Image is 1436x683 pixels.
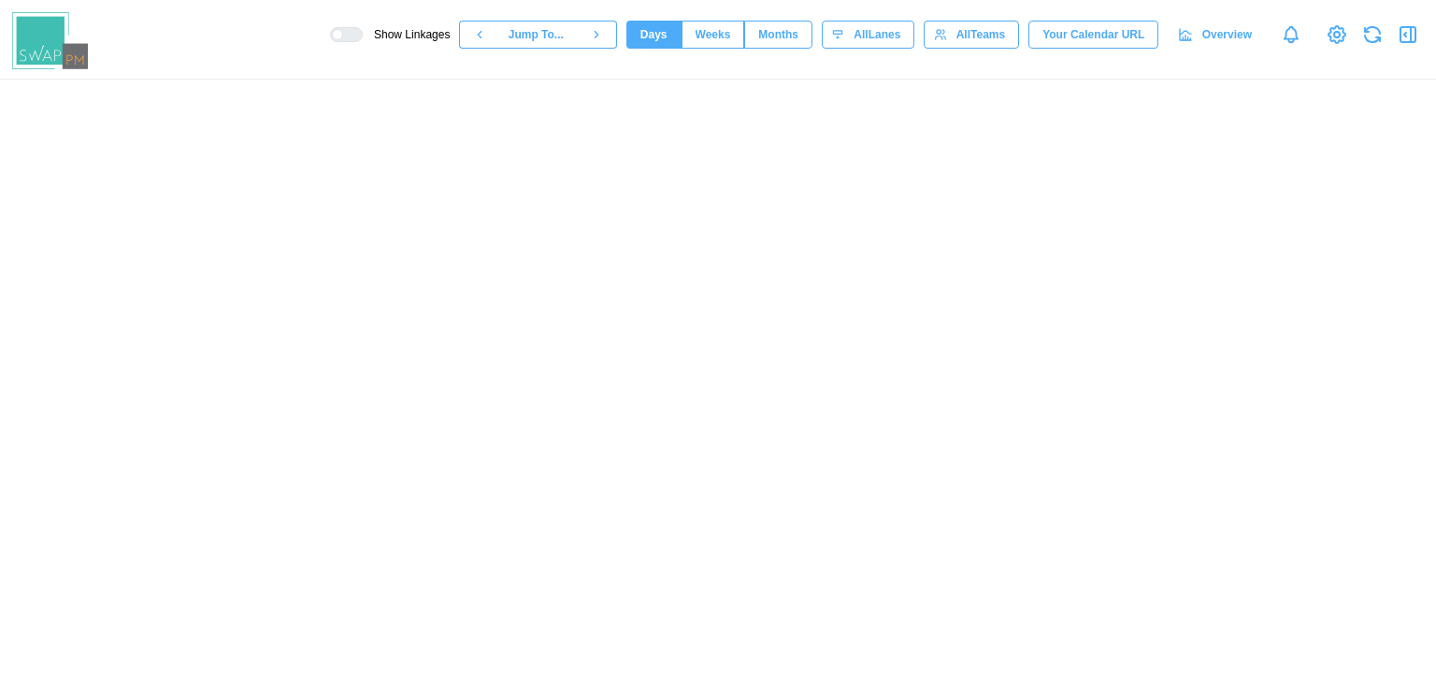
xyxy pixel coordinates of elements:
[1202,22,1252,48] span: Overview
[924,21,1019,49] button: AllTeams
[696,22,731,48] span: Weeks
[1042,22,1144,48] span: Your Calendar URL
[744,21,812,49] button: Months
[1359,22,1386,48] button: Refresh Grid
[640,22,668,48] span: Days
[1028,21,1158,49] button: Your Calendar URL
[758,22,798,48] span: Months
[12,12,88,69] img: Swap PM Logo
[363,27,450,42] span: Show Linkages
[626,21,682,49] button: Days
[1395,22,1421,48] button: Open Drawer
[854,22,900,48] span: All Lanes
[1275,19,1307,51] a: Notifications
[682,21,745,49] button: Weeks
[822,21,914,49] button: AllLanes
[499,21,576,49] button: Jump To...
[1324,22,1350,48] a: View Project
[1168,21,1266,49] a: Overview
[956,22,1005,48] span: All Teams
[509,22,564,48] span: Jump To...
